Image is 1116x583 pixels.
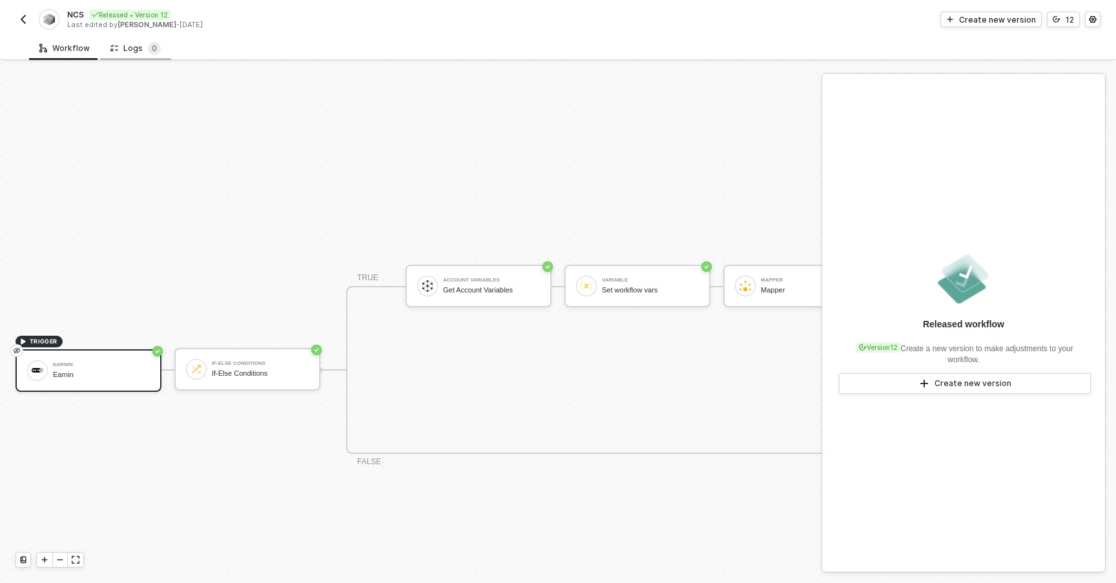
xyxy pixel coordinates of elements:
img: integration-icon [43,14,54,25]
span: icon-play [919,378,929,389]
span: eye-invisible [13,345,21,356]
span: icon-settings [1089,15,1097,23]
div: Earnin [53,371,150,379]
span: icon-success-page [152,346,163,356]
div: Released workflow [923,318,1004,331]
span: TRIGGER [30,336,57,347]
sup: 0 [148,42,161,55]
div: Earnin [53,362,150,367]
button: Create new version [839,373,1091,394]
div: Logs [110,42,161,55]
span: NCS [67,9,84,20]
span: icon-play [41,556,48,564]
img: icon [32,368,43,373]
span: icon-play [19,338,27,345]
button: Create new version [940,12,1042,27]
span: icon-versioning [1053,15,1060,23]
span: icon-minus [56,556,64,564]
div: FALSE [357,456,381,468]
div: Create new version [935,378,1011,389]
div: Create a new version to make adjustments to your workflow. [838,336,1090,365]
img: icon [581,280,592,292]
div: If-Else Conditions [212,369,309,378]
div: Mapper [761,286,858,294]
span: icon-success-page [701,261,712,272]
span: icon-versioning [859,343,867,351]
div: Variable [602,278,699,283]
img: icon [422,280,433,292]
div: Version 12 [856,342,900,353]
div: Released • Version 12 [89,10,170,20]
div: Get Account Variables [443,286,540,294]
div: 12 [1066,14,1074,25]
div: Account Variables [443,278,540,283]
img: icon [191,363,202,375]
div: Workflow [39,43,90,54]
span: icon-play [946,15,954,23]
span: icon-expand [72,556,79,564]
div: Create new version [959,14,1036,25]
div: Set workflow vars [602,286,699,294]
span: [PERSON_NAME] [118,20,176,29]
span: icon-success-page [542,261,553,272]
img: released.png [935,251,992,307]
button: back [15,12,31,27]
button: 12 [1047,12,1080,27]
div: Mapper [761,278,858,283]
img: icon [739,280,751,292]
div: TRUE [357,272,378,284]
div: Last edited by - [DATE] [67,20,557,30]
img: back [18,14,28,25]
span: icon-success-page [311,345,322,355]
div: If-Else Conditions [212,361,309,366]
